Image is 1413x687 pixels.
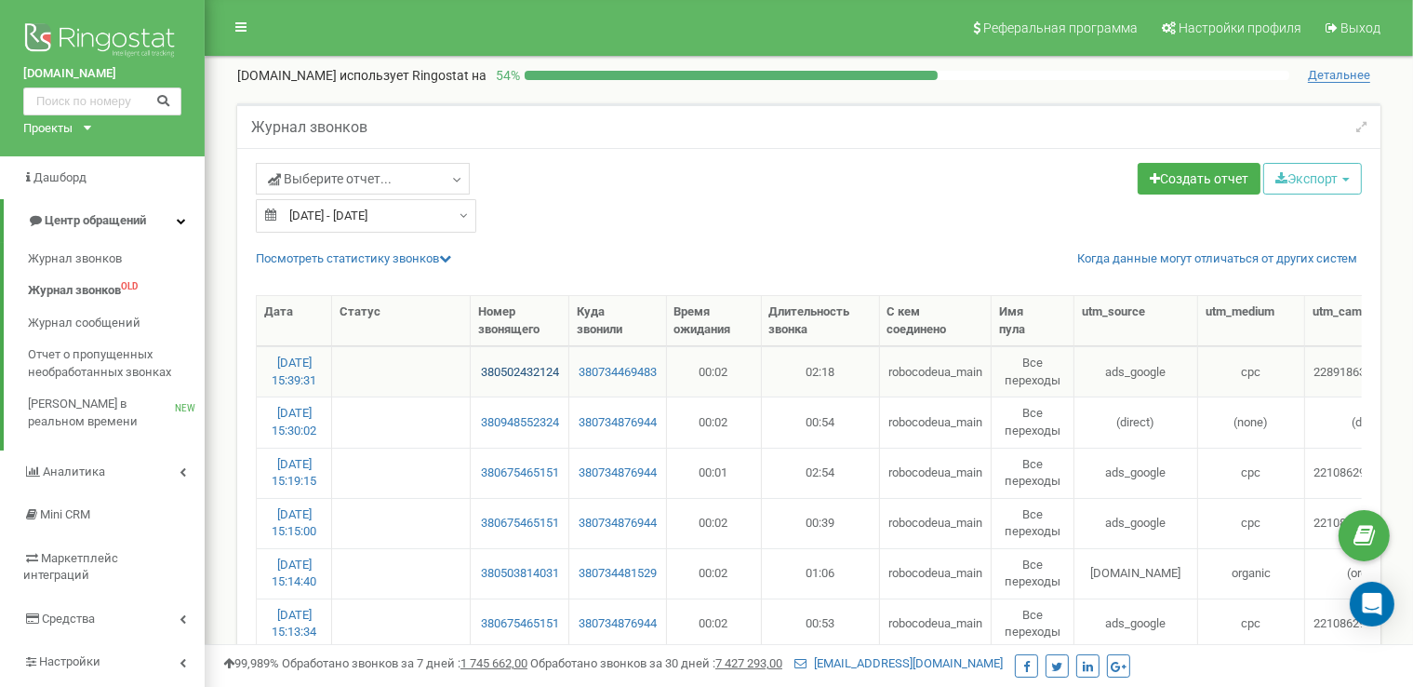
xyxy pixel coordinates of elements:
[237,66,487,85] p: [DOMAIN_NAME]
[1198,498,1305,548] td: cpc
[256,251,451,265] a: Посмотреть cтатистику звонков
[28,346,195,381] span: Отчет о пропущенных необработанных звонках
[569,296,666,346] th: Куда звонили
[223,656,279,670] span: 99,989%
[478,515,561,532] a: 380675465151
[1179,20,1301,35] span: Настройки профиля
[992,397,1074,447] td: Все переходы
[1198,346,1305,397] td: cpc
[478,615,561,633] a: 380675465151
[28,315,140,332] span: Журнал сообщений
[762,346,880,397] td: 02:18
[39,654,100,668] span: Настройки
[577,465,658,482] a: 380734876944
[983,20,1138,35] span: Реферальная программа
[1077,250,1357,268] a: Когда данные могут отличаться от других систем
[28,307,205,340] a: Журнал сообщений
[880,448,992,498] td: robocodeua_main
[1350,582,1394,626] div: Open Intercom Messenger
[460,656,527,670] u: 1 745 662,00
[33,170,87,184] span: Дашборд
[992,548,1074,599] td: Все переходы
[992,599,1074,649] td: Все переходы
[1198,397,1305,447] td: (none)
[762,448,880,498] td: 02:54
[478,465,561,482] a: 380675465151
[667,296,762,346] th: Время ожидания
[28,388,205,438] a: [PERSON_NAME] в реальном времениNEW
[1198,448,1305,498] td: cpc
[577,515,658,532] a: 380734876944
[577,565,658,583] a: 380734481529
[880,397,992,447] td: robocodeua_main
[340,68,487,83] span: использует Ringostat на
[577,615,658,633] a: 380734876944
[667,548,762,599] td: 00:02
[251,119,367,136] h5: Журнал звонков
[1340,20,1380,35] span: Выход
[478,364,561,382] a: 380502432124
[487,66,525,85] p: 54 %
[257,296,332,346] th: Дата
[42,612,95,626] span: Средства
[23,88,181,115] input: Поиск по номеру
[28,250,122,268] span: Журнал звонков
[992,296,1074,346] th: Имя пула
[992,448,1074,498] td: Все переходы
[880,548,992,599] td: robocodeua_main
[1308,68,1370,83] span: Детальнее
[1074,397,1198,447] td: (direct)
[272,558,316,589] a: [DATE] 15:14:40
[40,507,90,521] span: Mini CRM
[28,396,175,430] span: [PERSON_NAME] в реальном времени
[667,397,762,447] td: 00:02
[272,356,316,387] a: [DATE] 15:39:31
[762,296,880,346] th: Длительность звонка
[272,457,316,489] a: [DATE] 15:19:15
[43,465,105,478] span: Аналитика
[1074,346,1198,397] td: ads_google
[1198,548,1305,599] td: organic
[880,498,992,548] td: robocodeua_main
[1074,599,1198,649] td: ads_google
[23,65,181,83] a: [DOMAIN_NAME]
[1074,448,1198,498] td: ads_google
[880,296,992,346] th: С кем соединено
[1074,296,1198,346] th: utm_source
[272,406,316,438] a: [DATE] 15:30:02
[762,599,880,649] td: 00:53
[530,656,782,670] span: Обработано звонков за 30 дней :
[1138,163,1260,195] a: Создать отчет
[45,213,146,227] span: Центр обращений
[256,163,470,195] a: Выберите отчет...
[282,656,527,670] span: Обработано звонков за 7 дней :
[667,599,762,649] td: 00:02
[23,19,181,65] img: Ringostat logo
[1198,599,1305,649] td: cpc
[880,599,992,649] td: robocodeua_main
[272,608,316,640] a: [DATE] 15:13:34
[28,282,121,300] span: Журнал звонков
[272,507,316,539] a: [DATE] 15:15:00
[23,551,118,583] span: Маркетплейс интеграций
[1263,163,1362,195] button: Экспорт
[28,275,205,307] a: Журнал звонковOLD
[880,346,992,397] td: robocodeua_main
[332,296,471,346] th: Статус
[1074,548,1198,599] td: [DOMAIN_NAME]
[577,364,658,382] a: 380734469483
[28,339,205,388] a: Отчет о пропущенных необработанных звонках
[4,199,205,243] a: Центр обращений
[478,414,561,432] a: 380948552324
[1198,296,1305,346] th: utm_medium
[471,296,569,346] th: Номер звонящего
[992,498,1074,548] td: Все переходы
[268,169,392,188] span: Выберите отчет...
[992,346,1074,397] td: Все переходы
[1074,498,1198,548] td: ads_google
[762,498,880,548] td: 00:39
[762,397,880,447] td: 00:54
[715,656,782,670] u: 7 427 293,00
[667,346,762,397] td: 00:02
[794,656,1003,670] a: [EMAIL_ADDRESS][DOMAIN_NAME]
